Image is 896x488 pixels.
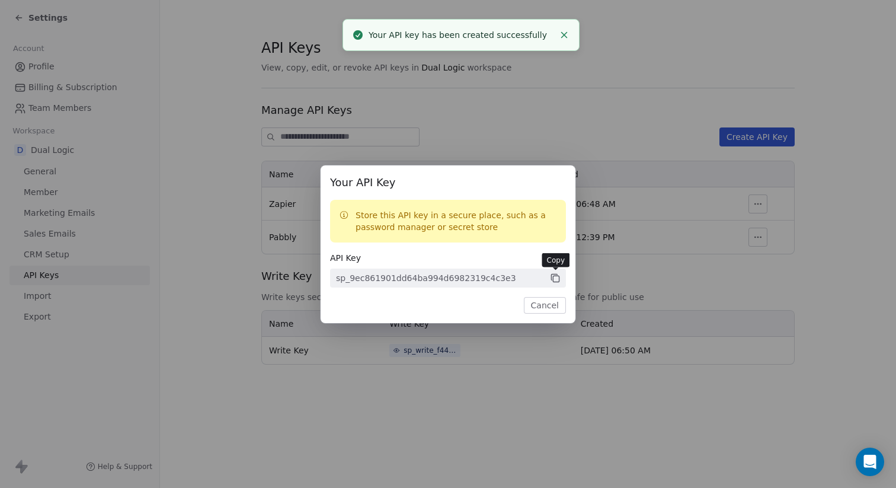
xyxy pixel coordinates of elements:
p: Copy [547,256,565,265]
span: API Key [330,252,566,264]
div: sp_9ec861901dd64ba994d6982319c4c3e3 [336,272,516,284]
p: Store this API key in a secure place, such as a password manager or secret store [356,209,556,233]
button: Close toast [556,27,572,43]
span: Your API Key [330,175,566,190]
button: Cancel [524,297,566,314]
div: Your API key has been created successfully [369,29,554,42]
